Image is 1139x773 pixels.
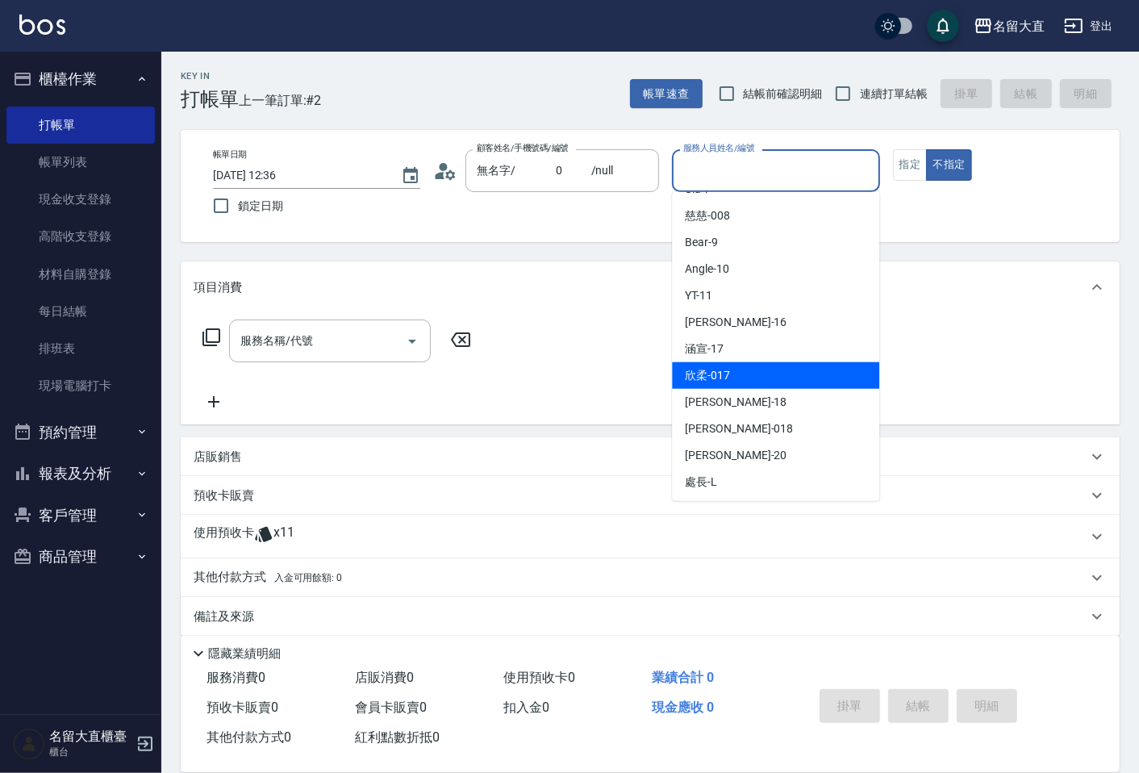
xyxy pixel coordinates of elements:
[207,729,291,745] span: 其他付款方式 0
[239,90,322,111] span: 上一筆訂單:#2
[685,394,786,411] span: [PERSON_NAME] -18
[926,149,971,181] button: 不指定
[194,608,254,625] p: 備註及來源
[13,728,45,760] img: Person
[49,729,131,745] h5: 名留大直櫃臺
[927,10,959,42] button: save
[208,646,281,662] p: 隱藏業績明細
[6,256,155,293] a: 材料自購登錄
[355,729,440,745] span: 紅利點數折抵 0
[6,107,155,144] a: 打帳單
[19,15,65,35] img: Logo
[273,524,294,549] span: x11
[355,700,427,715] span: 會員卡販賣 0
[967,10,1051,43] button: 名留大直
[652,700,714,715] span: 現金應收 0
[683,142,754,154] label: 服務人員姓名/編號
[207,700,278,715] span: 預收卡販賣 0
[6,536,155,578] button: 商品管理
[685,367,730,384] span: 欣柔 -017
[6,293,155,330] a: 每日結帳
[993,16,1045,36] div: 名留大直
[503,700,549,715] span: 扣入金 0
[685,287,712,304] span: YT -11
[6,330,155,367] a: 排班表
[194,487,254,504] p: 預收卡販賣
[685,420,793,437] span: [PERSON_NAME] -018
[6,495,155,537] button: 客戶管理
[685,207,730,224] span: 慈慈 -008
[860,86,928,102] span: 連續打單結帳
[685,261,729,278] span: Angle -10
[685,181,711,198] span: Ula -7
[6,453,155,495] button: 報表及分析
[6,218,155,255] a: 高階收支登錄
[181,558,1120,597] div: 其他付款方式入金可用餘額: 0
[194,279,242,296] p: 項目消費
[194,524,254,549] p: 使用預收卡
[6,367,155,404] a: 現場電腦打卡
[893,149,928,181] button: 指定
[685,447,786,464] span: [PERSON_NAME] -20
[477,142,569,154] label: 顧客姓名/手機號碼/編號
[685,341,724,357] span: 涵宣 -17
[1058,11,1120,41] button: 登出
[49,745,131,759] p: 櫃台
[6,412,155,453] button: 預約管理
[652,670,714,685] span: 業績合計 0
[6,181,155,218] a: 現金收支登錄
[194,569,342,587] p: 其他付款方式
[181,515,1120,558] div: 使用預收卡x11
[391,157,430,195] button: Choose date, selected date is 2025-08-20
[6,144,155,181] a: 帳單列表
[503,670,575,685] span: 使用預收卡 0
[181,476,1120,515] div: 預收卡販賣
[213,162,385,189] input: YYYY/MM/DD hh:mm
[744,86,823,102] span: 結帳前確認明細
[274,572,343,583] span: 入金可用餘額: 0
[6,58,155,100] button: 櫃檯作業
[630,79,703,109] button: 帳單速查
[355,670,414,685] span: 店販消費 0
[181,88,239,111] h3: 打帳單
[238,198,283,215] span: 鎖定日期
[207,670,265,685] span: 服務消費 0
[213,148,247,161] label: 帳單日期
[181,597,1120,636] div: 備註及來源
[399,328,425,354] button: Open
[181,71,239,81] h2: Key In
[181,437,1120,476] div: 店販銷售
[685,314,786,331] span: [PERSON_NAME] -16
[685,234,718,251] span: Bear -9
[194,449,242,466] p: 店販銷售
[685,474,717,491] span: 處長 -L
[181,261,1120,313] div: 項目消費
